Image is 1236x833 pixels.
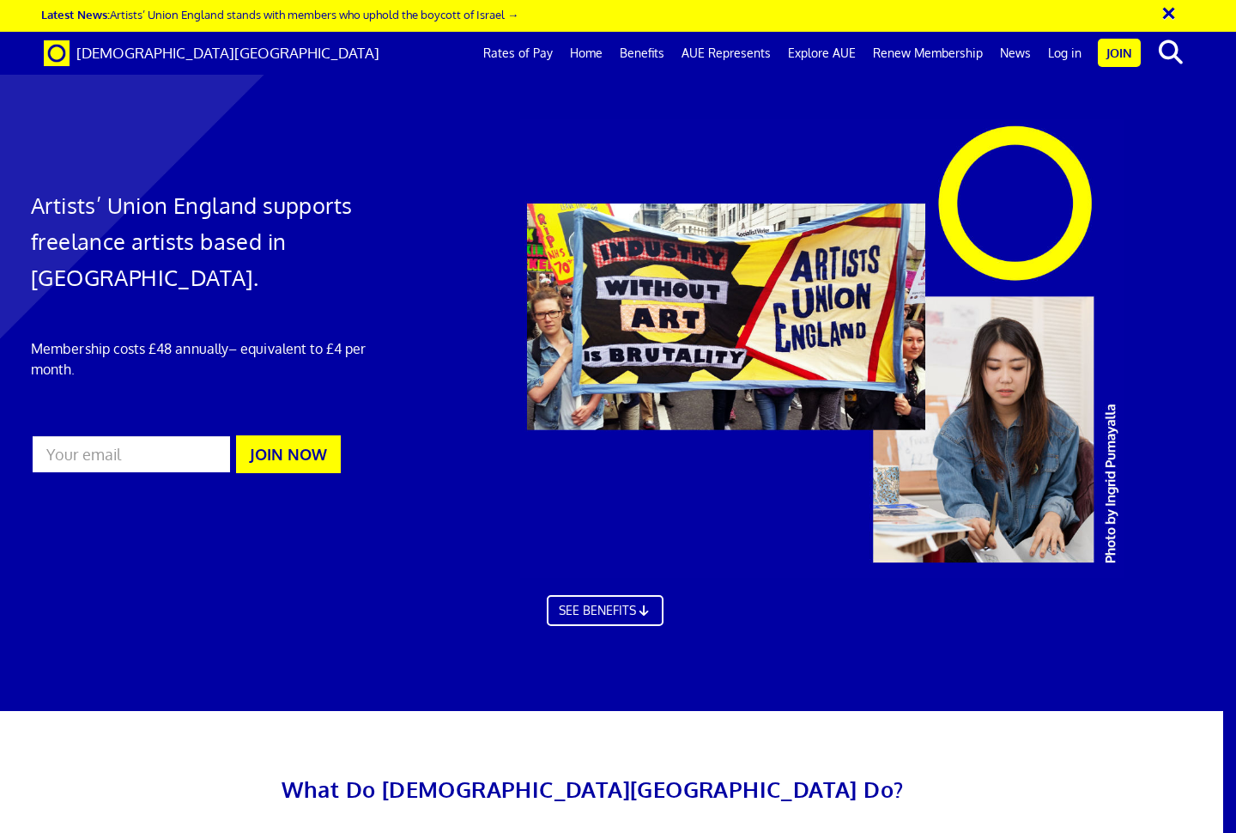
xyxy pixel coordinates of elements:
[31,32,392,75] a: Brand [DEMOGRAPHIC_DATA][GEOGRAPHIC_DATA]
[1144,34,1197,70] button: search
[31,435,232,474] input: Your email
[127,771,1058,807] h2: What Do [DEMOGRAPHIC_DATA][GEOGRAPHIC_DATA] Do?
[41,7,110,21] strong: Latest News:
[475,32,561,75] a: Rates of Pay
[1098,39,1141,67] a: Join
[864,32,991,75] a: Renew Membership
[236,435,341,473] button: JOIN NOW
[41,7,518,21] a: Latest News:Artists’ Union England stands with members who uphold the boycott of Israel →
[673,32,779,75] a: AUE Represents
[611,32,673,75] a: Benefits
[31,187,397,295] h1: Artists’ Union England supports freelance artists based in [GEOGRAPHIC_DATA].
[76,44,379,62] span: [DEMOGRAPHIC_DATA][GEOGRAPHIC_DATA]
[991,32,1039,75] a: News
[31,338,397,380] p: Membership costs £48 annually – equivalent to £4 per month.
[547,595,663,626] a: SEE BENEFITS
[1039,32,1090,75] a: Log in
[779,32,864,75] a: Explore AUE
[561,32,611,75] a: Home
